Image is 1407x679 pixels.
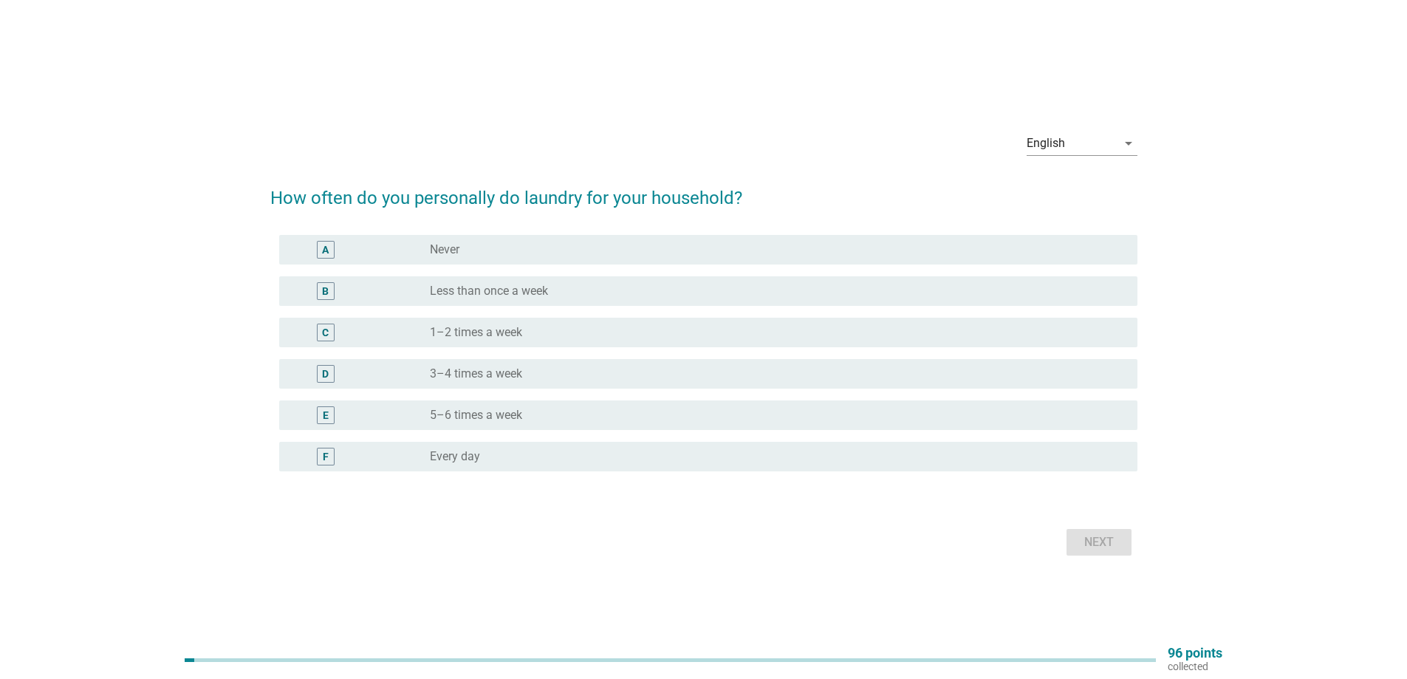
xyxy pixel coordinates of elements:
[323,407,329,423] div: E
[430,449,480,464] label: Every day
[270,170,1137,211] h2: How often do you personally do laundry for your household?
[1120,134,1137,152] i: arrow_drop_down
[430,325,522,340] label: 1–2 times a week
[1168,646,1222,660] p: 96 points
[430,366,522,381] label: 3–4 times a week
[430,284,548,298] label: Less than once a week
[430,242,459,257] label: Never
[430,408,522,423] label: 5–6 times a week
[322,283,329,298] div: B
[322,242,329,257] div: A
[323,448,329,464] div: F
[322,366,329,381] div: D
[1168,660,1222,673] p: collected
[322,324,329,340] div: C
[1027,137,1065,150] div: English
